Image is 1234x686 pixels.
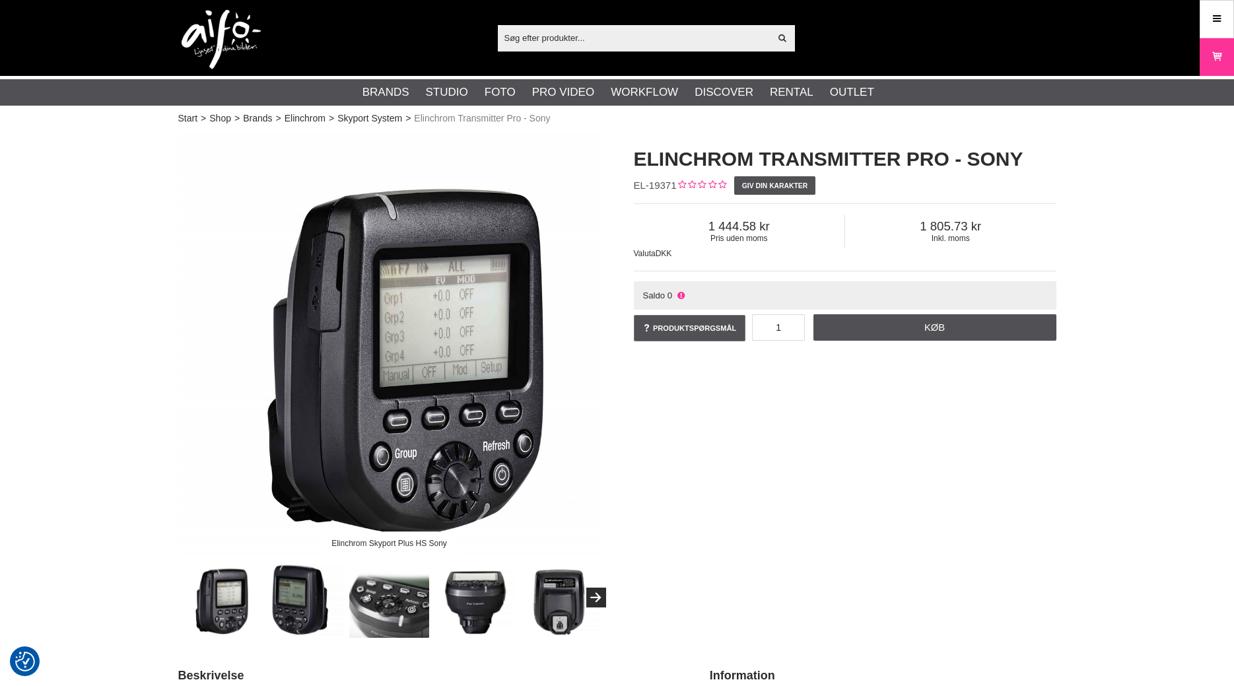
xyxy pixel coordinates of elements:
[405,112,411,125] span: >
[668,291,672,300] span: 0
[845,234,1056,243] span: Inkl. moms
[201,112,206,125] span: >
[656,249,672,258] span: DKK
[414,112,550,125] span: Elinchrom Transmitter Pro - Sony
[276,112,281,125] span: >
[178,132,601,555] img: Elinchrom Skyport Plus HS Sony
[634,145,1056,173] h1: Elinchrom Transmitter Pro - Sony
[520,558,600,638] img: Skyport Plus HS anpassad för Sony
[264,558,344,638] img: Skyport Plus HS med stor tydlig LCD Display
[178,668,677,684] h2: Beskrivelse
[532,84,594,101] a: Pro Video
[634,180,677,191] span: EL-19371
[426,84,468,101] a: Studio
[611,84,678,101] a: Workflow
[498,28,771,48] input: Søg efter produkter...
[634,219,845,234] span: 1 444.58
[586,588,606,607] button: Next
[695,84,753,101] a: Discover
[15,652,35,671] img: Revisit consent button
[677,179,726,193] div: Kundebed&#248;mmelse: 0
[770,84,813,101] a: Rental
[349,558,429,638] img: Intuitiv kontrollpanel
[710,668,1056,684] h2: Information
[329,112,334,125] span: >
[243,112,272,125] a: Brands
[285,112,326,125] a: Elinchrom
[320,532,458,555] div: Elinchrom Skyport Plus HS Sony
[362,84,409,101] a: Brands
[634,234,845,243] span: Pris uden moms
[178,112,198,125] a: Start
[485,84,516,101] a: Foto
[845,219,1056,234] span: 1 805.73
[734,176,815,195] a: Giv din karakter
[675,291,686,300] i: Ikke på lager
[209,112,231,125] a: Shop
[182,10,261,69] img: logo.png
[642,291,665,300] span: Saldo
[634,315,746,341] a: Produktspørgsmål
[830,84,874,101] a: Outlet
[234,112,240,125] span: >
[15,650,35,673] button: Samtykkepræferencer
[634,249,656,258] span: Valuta
[337,112,402,125] a: Skyport System
[813,314,1056,341] a: Køb
[179,558,259,638] img: Elinchrom Skyport Plus HS Sony
[434,558,514,638] img: Säker låsning vid blixtsko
